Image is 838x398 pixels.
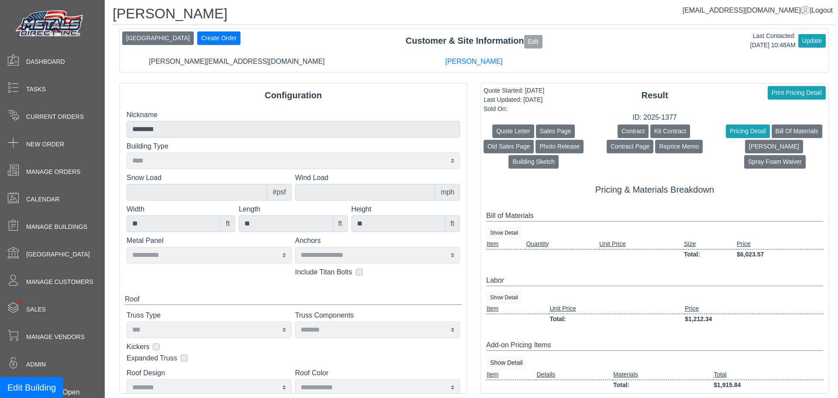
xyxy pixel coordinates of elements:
td: Price [736,239,823,249]
td: Total: [683,249,736,260]
td: $6,023.57 [736,249,823,260]
label: Roof Design [127,368,292,378]
span: Sales [26,305,46,314]
td: Price [684,304,823,314]
td: Total: [613,380,713,390]
div: Quote Started: [DATE] [484,86,544,95]
label: Expanded Truss [127,353,177,363]
td: Details [536,370,612,380]
a: [EMAIL_ADDRESS][DOMAIN_NAME] [683,7,810,14]
td: Total [713,370,823,380]
button: [PERSON_NAME] [745,140,803,153]
a: [PERSON_NAME] [445,58,503,65]
h1: [PERSON_NAME] [113,5,835,25]
div: mph [435,184,460,201]
button: Building Sketch [508,155,559,169]
span: Manage Orders [26,167,80,177]
span: Admin [26,360,46,369]
span: • [8,288,31,316]
button: Create Order [197,31,241,45]
td: Item [486,239,525,249]
div: | [683,5,833,16]
button: Kit Contract [650,125,690,138]
button: Quote Letter [492,125,534,138]
span: Tasks [26,85,46,94]
div: ft [445,215,460,232]
button: Pricing Detail [726,125,769,138]
div: ID: 2025-1377 [481,112,828,123]
label: Height [351,204,460,215]
button: Show Detail [486,291,522,304]
button: Print Pricing Detail [768,86,826,100]
button: Bill Of Materials [772,125,822,138]
label: Kickers [127,342,149,352]
button: Edit [524,35,543,48]
span: [GEOGRAPHIC_DATA] [26,250,90,259]
td: Item [486,304,549,314]
td: Quantity [525,239,599,249]
button: Reprice Memo [655,140,703,153]
button: Old Sales Page [484,140,534,153]
h5: Pricing & Materials Breakdown [486,184,823,195]
div: Last Contacted: [DATE] 10:48AM [750,31,796,50]
span: Current Orders [26,112,84,121]
span: Manage Buildings [26,222,87,232]
button: Spray Foam Waiver [744,155,806,169]
div: Result [481,89,828,102]
label: Truss Type [127,310,292,321]
span: Calendar [26,195,59,204]
label: Metal Panel [127,235,292,246]
label: Width [127,204,235,215]
span: Dashboard [26,57,65,66]
button: Contract [618,125,649,138]
button: [GEOGRAPHIC_DATA] [122,31,194,45]
td: Size [683,239,736,249]
div: Customer & Site Information [120,34,828,48]
td: Unit Price [599,239,683,249]
td: $1,915.84 [713,380,823,390]
div: #psf [267,184,292,201]
div: ft [220,215,235,232]
div: Configuration [120,89,467,102]
button: Show Detail [486,356,527,370]
div: Roof [125,294,462,305]
div: Sold On: [484,104,544,114]
label: Wind Load [295,173,460,183]
img: Metals Direct Inc Logo [13,8,87,40]
button: Sales Page [536,125,575,138]
td: Total: [549,314,684,324]
label: Nickname [127,110,460,120]
td: Materials [613,370,713,380]
button: Show Detail [486,227,522,239]
label: Length [239,204,347,215]
span: Manage Vendors [26,332,85,342]
td: Item [486,370,536,380]
label: Roof Color [295,368,460,378]
td: $1,212.34 [684,314,823,324]
label: Snow Load [127,173,292,183]
div: Bill of Materials [486,211,823,221]
div: Labor [486,275,823,286]
button: Photo Release [536,140,584,153]
button: Contract Page [607,140,654,153]
span: New Order [26,140,64,149]
label: Building Type [127,141,460,152]
div: Add-on Pricing Items [486,340,823,351]
label: Truss Components [295,310,460,321]
button: Update [798,34,826,48]
label: Anchors [295,235,460,246]
div: Last Updated: [DATE] [484,95,544,104]
span: Logout [811,7,833,14]
td: Unit Price [549,304,684,314]
div: ft [333,215,348,232]
span: Manage Customers [26,277,93,287]
label: Include Titan Bolts [295,267,352,277]
div: [PERSON_NAME][EMAIL_ADDRESS][DOMAIN_NAME] [118,56,355,67]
